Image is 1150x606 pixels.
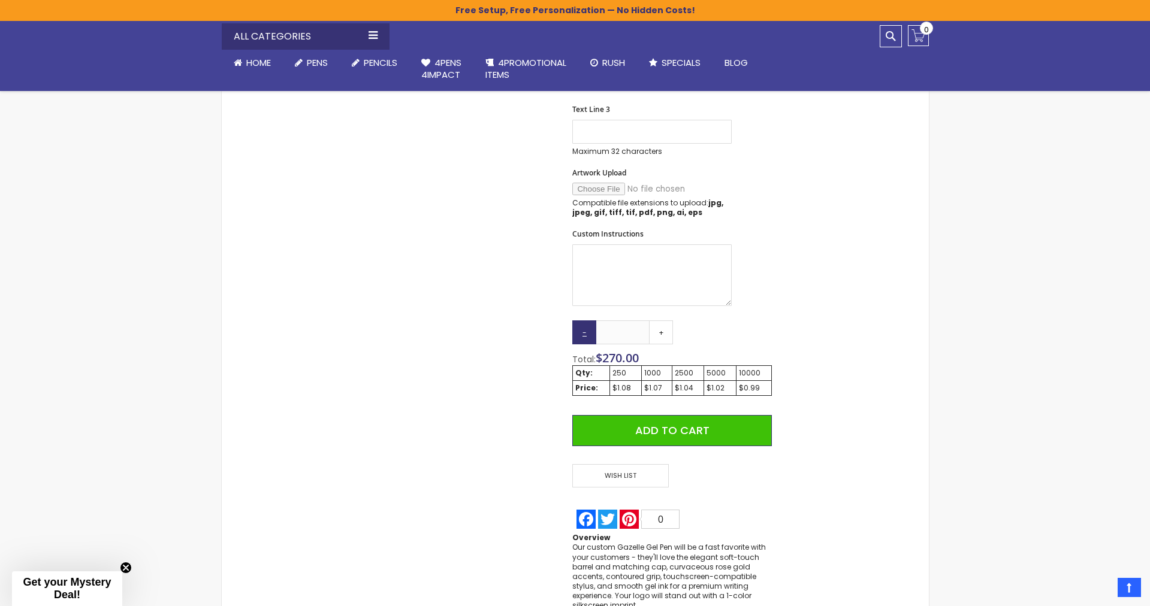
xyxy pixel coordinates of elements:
span: 270.00 [602,350,639,366]
a: 4PROMOTIONALITEMS [473,50,578,89]
span: Specials [662,56,701,69]
button: Add to Cart [572,415,771,446]
span: 0 [924,24,929,35]
button: Close teaser [120,562,132,574]
span: 4Pens 4impact [421,56,461,81]
a: 4Pens4impact [409,50,473,89]
div: $1.08 [612,383,639,393]
a: Top [1118,578,1141,597]
span: Custom Instructions [572,229,644,239]
div: 1000 [644,368,669,378]
strong: jpg, jpeg, gif, tiff, tif, pdf, png, ai, eps [572,198,723,217]
p: Compatible file extensions to upload: [572,198,732,217]
a: Pinterest0 [618,510,681,529]
span: Text Line 3 [572,104,610,114]
div: Get your Mystery Deal!Close teaser [12,571,122,606]
div: 5000 [707,368,734,378]
span: 0 [658,514,663,525]
strong: Price: [575,383,598,393]
a: Blog [713,50,760,76]
div: $1.02 [707,383,734,393]
span: Get your Mystery Deal! [23,576,111,601]
span: Rush [602,56,625,69]
div: $0.99 [739,383,769,393]
span: Wish List [572,464,668,487]
span: Add to Cart [635,423,710,438]
span: 4PROMOTIONAL ITEMS [485,56,566,81]
a: Home [222,50,283,76]
a: 0 [908,25,929,46]
span: Blog [725,56,748,69]
strong: Qty: [575,368,593,378]
strong: Overview [572,532,610,543]
a: Facebook [575,510,597,529]
a: Pens [283,50,340,76]
div: $1.04 [675,383,701,393]
a: Specials [637,50,713,76]
p: Maximum 32 characters [572,147,732,156]
div: All Categories [222,23,390,50]
span: Artwork Upload [572,168,626,178]
div: 2500 [675,368,701,378]
span: Pencils [364,56,397,69]
a: + [649,320,673,344]
a: Rush [578,50,637,76]
span: $ [596,350,639,366]
a: - [572,320,596,344]
a: Pencils [340,50,409,76]
div: 10000 [739,368,769,378]
span: Home [246,56,271,69]
span: Total: [572,353,596,365]
a: Wish List [572,464,672,487]
div: 250 [612,368,639,378]
a: Twitter [597,510,618,529]
span: Pens [307,56,328,69]
div: $1.07 [644,383,669,393]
